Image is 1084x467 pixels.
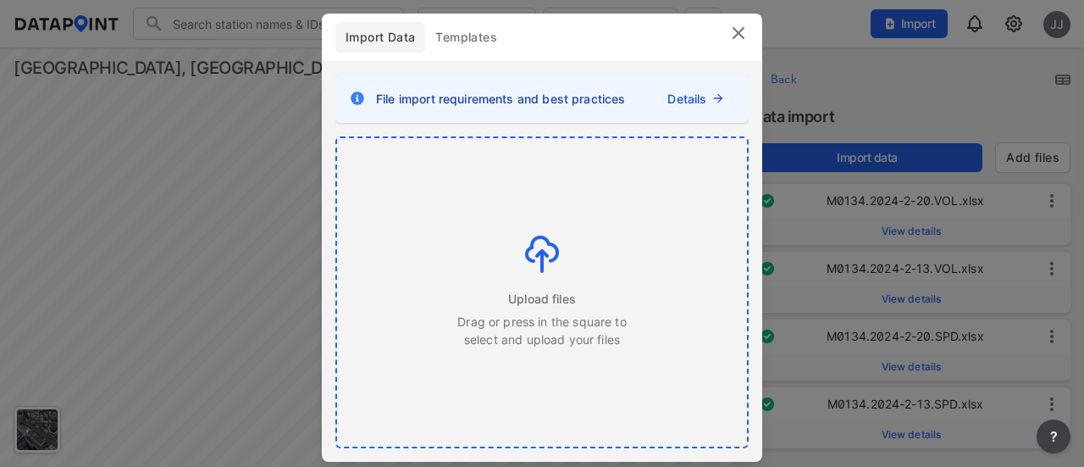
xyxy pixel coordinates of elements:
span: Import Data [346,29,415,46]
span: ? [1047,426,1060,447]
img: jduCE6LG4LT4obgtLghOC1mSfAqXaXl8hKYHcFopT2DnD3CPwsJKBhi1DnsAAAAAElFTkSuQmCC [525,236,559,273]
a: Details [667,90,706,108]
span: Upload files [508,290,576,308]
span: File import requirements and best practices [376,90,625,108]
div: full width tabs example [335,22,507,53]
span: Templates [435,29,497,46]
img: close.efbf2170.svg [728,23,749,43]
p: Drag or press in the square to select and upload your files [456,313,628,348]
button: more [1037,420,1070,453]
